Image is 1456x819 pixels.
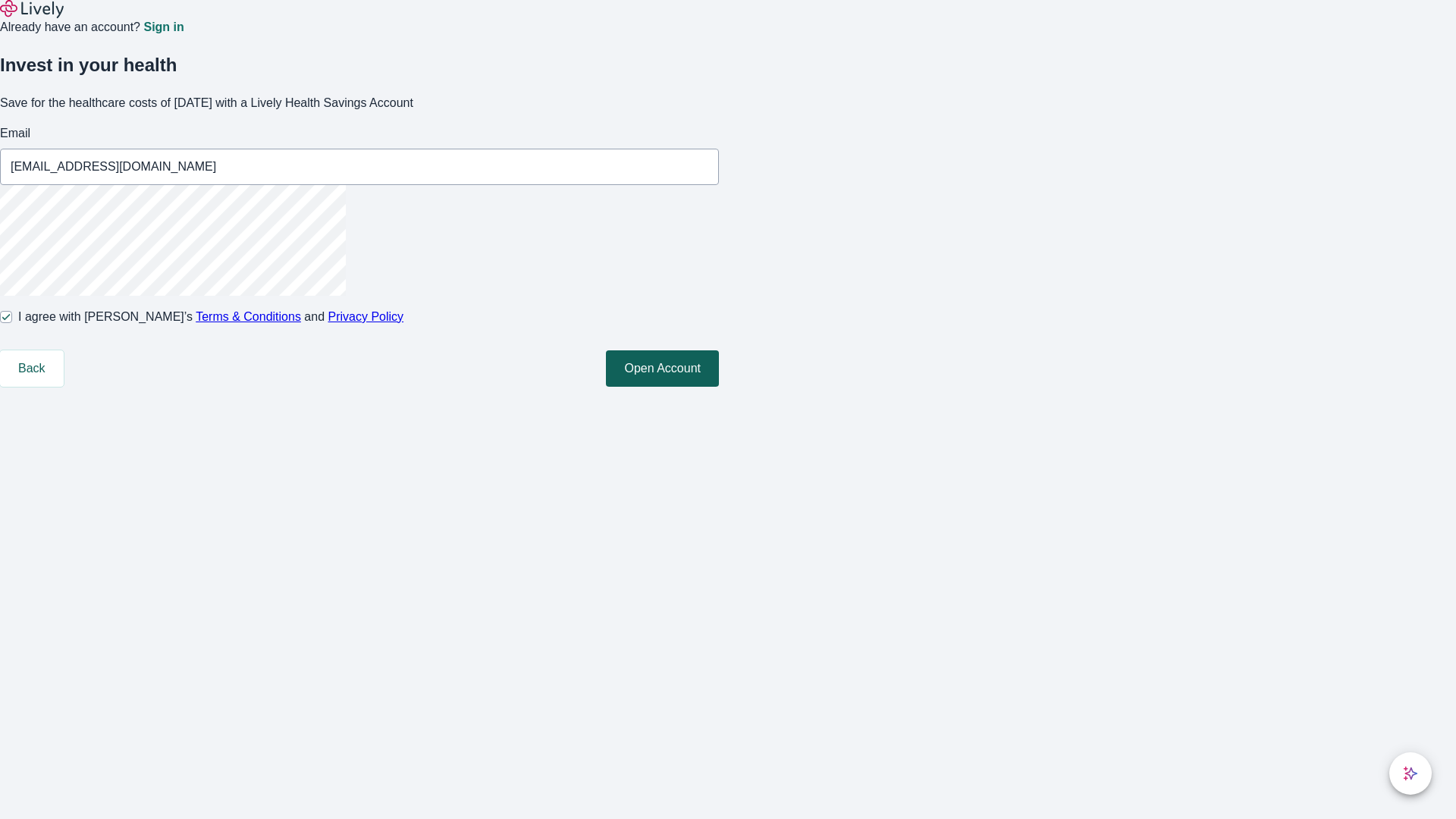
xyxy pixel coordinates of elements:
svg: Lively AI Assistant [1403,766,1418,781]
button: chat [1389,752,1432,795]
a: Privacy Policy [328,310,404,323]
a: Sign in [143,21,184,33]
a: Terms & Conditions [196,310,301,323]
button: Open Account [606,350,719,387]
span: I agree with [PERSON_NAME]’s and [18,308,403,326]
